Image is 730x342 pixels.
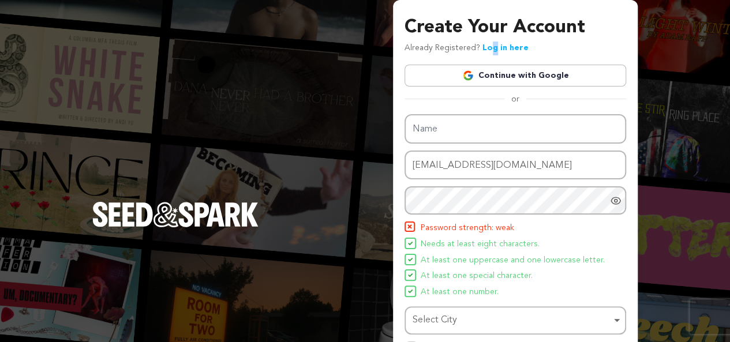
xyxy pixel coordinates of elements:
[405,114,626,144] input: Name
[405,151,626,180] input: Email address
[421,238,540,251] span: Needs at least eight characters.
[413,312,611,329] div: Select City
[408,241,413,246] img: Seed&Spark Icon
[504,93,526,105] span: or
[482,44,529,52] a: Log in here
[92,202,259,227] img: Seed&Spark Logo
[462,70,474,81] img: Google logo
[610,195,622,206] a: Show password as plain text. Warning: this will display your password on the screen.
[405,14,626,42] h3: Create Your Account
[421,269,533,283] span: At least one special character.
[92,202,259,250] a: Seed&Spark Homepage
[408,257,413,262] img: Seed&Spark Icon
[406,223,414,231] img: Seed&Spark Icon
[421,285,499,299] span: At least one number.
[408,289,413,294] img: Seed&Spark Icon
[408,273,413,277] img: Seed&Spark Icon
[421,221,514,235] span: Password strength: weak
[421,254,605,268] span: At least one uppercase and one lowercase letter.
[405,42,529,55] p: Already Registered?
[405,65,626,87] a: Continue with Google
